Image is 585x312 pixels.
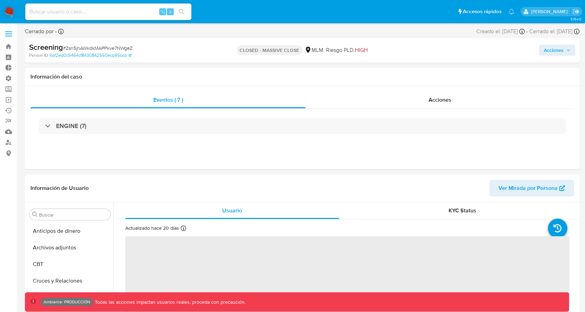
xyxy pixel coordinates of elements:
[44,301,90,303] p: Ambiente: PRODUCCIÓN
[27,289,113,306] button: Créditos
[27,223,113,239] button: Anticipos de dinero
[222,207,242,214] span: Usuario
[508,9,514,15] a: Notificaciones
[489,180,574,196] button: Ver Mirada por Persona
[27,256,113,273] button: CBT
[326,46,368,54] span: Riesgo PLD:
[56,122,87,130] h3: ENGINE (7)
[27,239,113,256] button: Archivos adjuntos
[25,28,57,35] span: Cerrado por
[32,212,38,217] button: Buscar
[174,7,189,17] button: search-icon
[30,73,574,80] h1: Información del caso
[476,28,525,35] div: Creado el: [DATE]
[305,46,323,54] div: MLM
[39,212,108,218] input: Buscar
[573,8,580,15] a: Salir
[531,8,570,15] p: esteban.salas@mercadolibre.com.co
[29,52,48,58] b: Person ID
[463,8,502,15] span: Accesos rápidos
[449,207,476,214] span: KYC Status
[153,96,183,104] span: Eventos ( 7 )
[25,7,191,16] input: Buscar usuario o caso...
[39,118,566,134] div: ENGINE (7)
[544,45,564,56] span: Acciones
[429,96,451,104] span: Acciones
[125,225,179,231] p: Actualizado hace 20 días
[498,180,558,196] span: Ver Mirada por Persona
[93,299,245,305] p: Todas las acciones impactan usuarios reales, proceda con precaución.
[63,45,133,52] span: # Zsn5jhAWkdkMAPPkve7NWgeZ
[539,45,575,56] button: Acciones
[49,52,132,58] a: 6bf2ed0c5464cf8430842550ecb95bcb
[169,8,171,15] span: s
[529,28,579,35] div: Cerrado el: [DATE]
[54,27,57,35] b: -
[27,273,113,289] button: Cruces y Relaciones
[29,42,63,53] b: Screening
[237,45,302,55] p: CLOSED - MASSIVE CLOSE
[526,28,528,35] span: -
[355,46,368,54] span: HIGH
[30,185,89,192] h1: Información de Usuario
[160,8,165,15] span: ⌥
